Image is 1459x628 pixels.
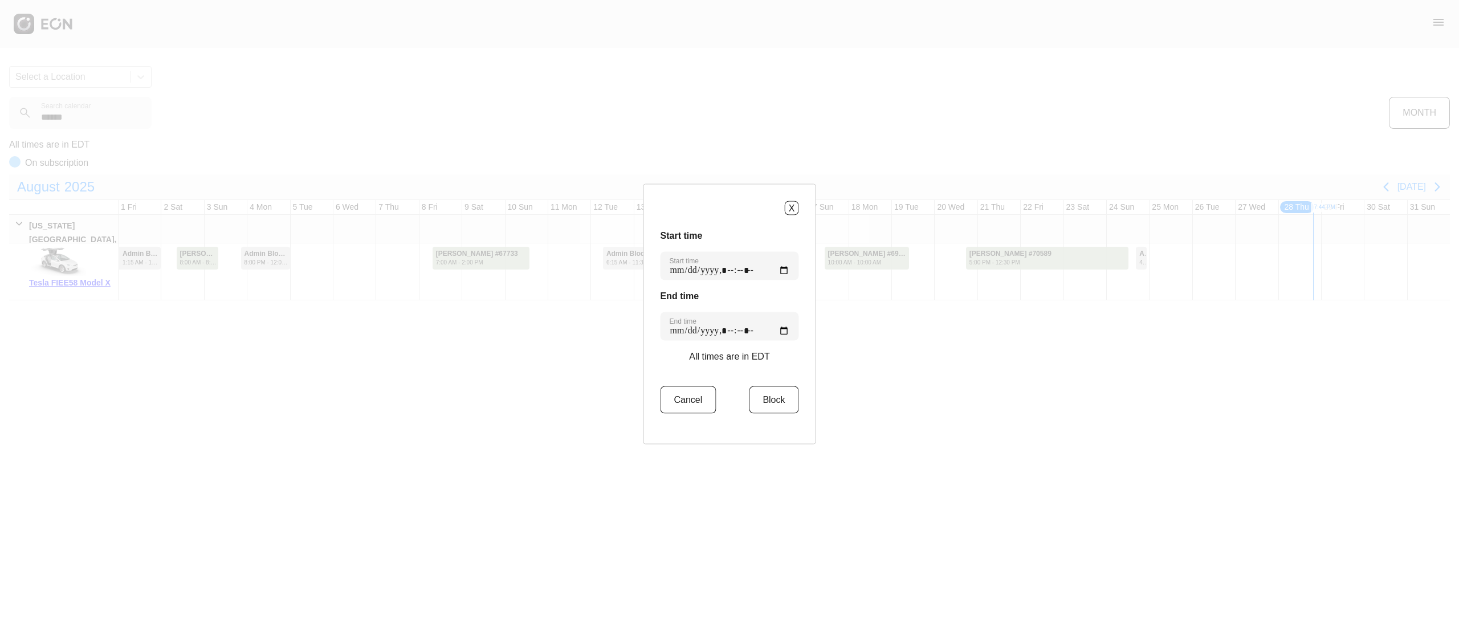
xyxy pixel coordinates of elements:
button: Cancel [661,386,716,414]
button: X [785,201,799,215]
h3: End time [661,289,799,303]
label: Start time [670,256,699,266]
button: Block [749,386,798,414]
p: All times are in EDT [689,350,769,364]
h3: Start time [661,229,799,243]
label: End time [670,317,696,326]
